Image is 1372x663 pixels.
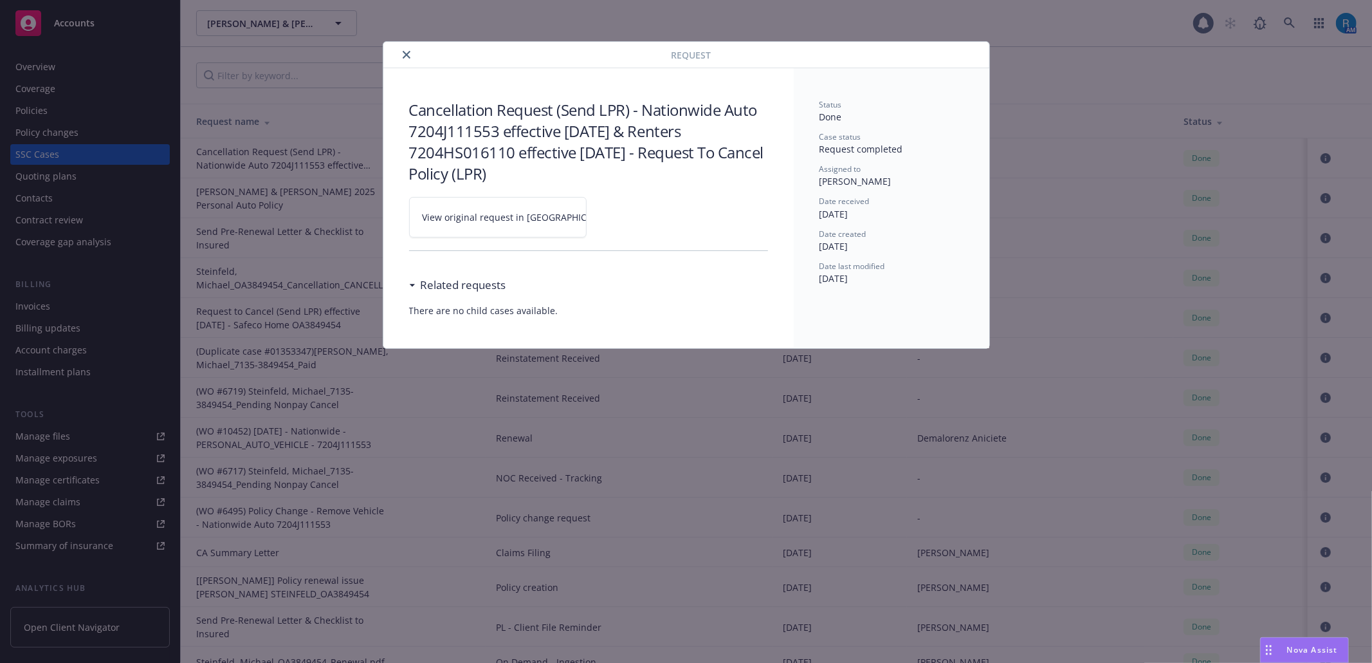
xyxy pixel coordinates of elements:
h3: Cancellation Request (Send LPR) - Nationwide Auto 7204J111553 effective [DATE] & Renters 7204HS01... [409,99,768,184]
a: View original request in [GEOGRAPHIC_DATA] [409,197,587,238]
span: Request [672,48,711,62]
span: Date last modified [819,261,885,272]
span: Assigned to [819,163,861,174]
span: [DATE] [819,208,848,220]
span: [DATE] [819,240,848,252]
span: [PERSON_NAME] [819,175,892,187]
span: Request completed [819,143,903,155]
span: [DATE] [819,272,848,285]
span: Case status [819,131,861,142]
div: Drag to move [1261,638,1277,662]
span: View original request in [GEOGRAPHIC_DATA] [423,210,617,224]
span: Status [819,99,842,110]
span: There are no child cases available. [409,304,768,317]
button: close [399,47,414,62]
div: Related requests [409,277,506,294]
span: Date received [819,196,870,207]
span: Done [819,111,842,123]
h3: Related requests [421,277,506,294]
span: Nova Assist [1287,644,1338,655]
button: Nova Assist [1260,637,1349,663]
span: Date created [819,229,866,239]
